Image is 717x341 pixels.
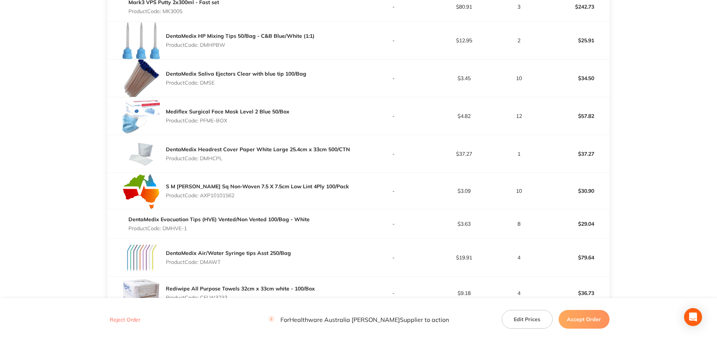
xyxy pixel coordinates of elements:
p: - [359,4,429,10]
img: aTUxMTIxaA [122,135,160,173]
a: DentaMedix Saliva Ejectors Clear with blue tip 100/Bag [166,70,306,77]
p: Product Code: CELW3233 [166,295,315,301]
a: DentaMedix Air/Water Syringe tips Asst 250/Bag [166,250,291,256]
button: Edit Prices [502,310,553,329]
div: Open Intercom Messenger [684,308,702,326]
img: dmVucGtocA [122,60,160,97]
button: Reject Order [107,316,143,323]
p: $57.82 [540,107,609,125]
p: $79.64 [540,249,609,267]
p: - [359,290,429,296]
p: $4.82 [429,113,499,119]
p: 10 [499,188,539,194]
p: $34.50 [540,69,609,87]
a: DentaMedix Evacuation Tips (HVE) Vented/Non Vented 100/Bag - White [128,216,310,223]
p: $25.91 [540,31,609,49]
a: S M [PERSON_NAME] Sq Non-Woven 7.5 X 7.5cm Low Lint 4Ply 100/Pack [166,183,349,190]
p: Product Code: DMHVE-1 [128,225,310,231]
p: - [359,221,429,227]
p: 10 [499,75,539,81]
button: Accept Order [559,310,610,329]
p: Product Code: PFME-BOX [166,118,289,124]
p: Product Code: MK3005 [128,8,219,14]
p: 2 [499,37,539,43]
p: $3.09 [429,188,499,194]
p: 12 [499,113,539,119]
p: - [359,37,429,43]
p: For Healthware Australia [PERSON_NAME] Supplier to action [268,316,449,323]
p: $37.27 [429,151,499,157]
p: $36.73 [540,284,609,302]
p: Product Code: DMAWT [166,259,291,265]
img: aW93MTY1cQ [122,173,160,209]
a: DentaMedix Headrest Cover Paper White Large 25.4cm x 33cm 500/CTN [166,146,350,153]
p: $29.04 [540,215,609,233]
p: Product Code: DMHPBW [166,42,315,48]
p: $12.95 [429,37,499,43]
p: - [359,188,429,194]
a: Mediflex Surgical Face Mask Level 2 Blue 50/Box [166,108,289,115]
p: 4 [499,255,539,261]
img: cHVsZ2Jsbg [122,277,160,310]
img: OTB0NDZxNg [122,22,160,59]
p: 1 [499,151,539,157]
a: DentaMedix HP Mixing Tips 50/Bag - C&B Blue/White (1:1) [166,33,315,39]
p: $3.63 [429,221,499,227]
p: $3.45 [429,75,499,81]
img: NTN4Y3V5cQ [122,239,160,276]
p: $19.91 [429,255,499,261]
p: $80.91 [429,4,499,10]
p: - [359,151,429,157]
img: Nm9odGc2bw [122,97,160,135]
p: Product Code: DMHCPL [166,155,350,161]
p: - [359,113,429,119]
p: $30.90 [540,182,609,200]
p: 8 [499,221,539,227]
p: 3 [499,4,539,10]
p: 4 [499,290,539,296]
p: - [359,255,429,261]
a: Rediwipe All Purpose Towels 32cm x 33cm white - 100/Box [166,285,315,292]
p: Product Code: DMSE [166,80,306,86]
p: Product Code: AXP10101562 [166,192,349,198]
p: - [359,75,429,81]
p: $37.27 [540,145,609,163]
p: $9.18 [429,290,499,296]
